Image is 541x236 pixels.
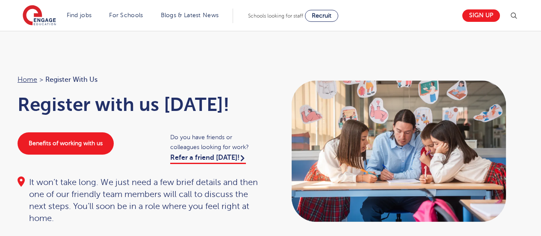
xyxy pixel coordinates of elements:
[18,76,37,84] a: Home
[109,12,143,18] a: For Schools
[23,5,56,27] img: Engage Education
[18,94,262,115] h1: Register with us [DATE]!
[18,74,262,85] nav: breadcrumb
[305,10,338,22] a: Recruit
[248,13,303,19] span: Schools looking for staff
[170,154,246,164] a: Refer a friend [DATE]!
[39,76,43,84] span: >
[45,74,98,85] span: Register with us
[18,132,114,155] a: Benefits of working with us
[462,9,500,22] a: Sign up
[18,176,262,224] div: It won’t take long. We just need a few brief details and then one of our friendly team members wi...
[312,12,331,19] span: Recruit
[170,132,262,152] span: Do you have friends or colleagues looking for work?
[161,12,219,18] a: Blogs & Latest News
[67,12,92,18] a: Find jobs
